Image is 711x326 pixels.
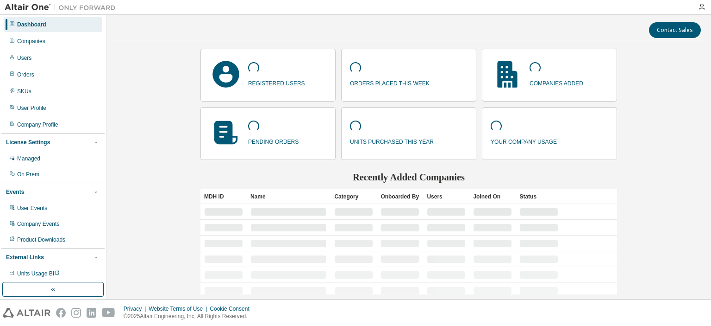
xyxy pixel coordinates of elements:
div: Companies [17,38,45,45]
div: Users [17,54,31,62]
div: Category [334,189,373,204]
div: Product Downloads [17,236,65,243]
div: External Links [6,254,44,261]
img: facebook.svg [56,308,66,318]
p: orders placed this week [350,77,430,88]
h2: Recently Added Companies [200,171,617,183]
div: Events [6,188,24,196]
div: Name [250,189,327,204]
div: Cookie Consent [210,305,255,313]
div: Company Profile [17,121,58,128]
img: altair_logo.svg [3,308,50,318]
div: User Profile [17,104,46,112]
div: SKUs [17,88,31,95]
p: companies added [530,77,583,88]
div: Website Terms of Use [149,305,210,313]
div: Orders [17,71,34,78]
div: Status [519,189,558,204]
img: Altair One [5,3,120,12]
div: Dashboard [17,21,46,28]
p: pending orders [248,135,299,146]
img: youtube.svg [102,308,115,318]
button: Contact Sales [649,22,701,38]
p: units purchased this year [350,135,434,146]
p: © 2025 Altair Engineering, Inc. All Rights Reserved. [124,313,255,320]
div: Company Events [17,220,59,228]
div: User Events [17,205,47,212]
div: Privacy [124,305,149,313]
div: Managed [17,155,40,162]
div: Onboarded By [380,189,419,204]
div: On Prem [17,171,39,178]
img: instagram.svg [71,308,81,318]
p: registered users [248,77,305,88]
span: Units Usage BI [17,270,60,277]
div: License Settings [6,139,50,146]
div: Joined On [473,189,512,204]
div: Users [427,189,466,204]
img: linkedin.svg [87,308,96,318]
p: your company usage [491,135,557,146]
div: MDH ID [204,189,243,204]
